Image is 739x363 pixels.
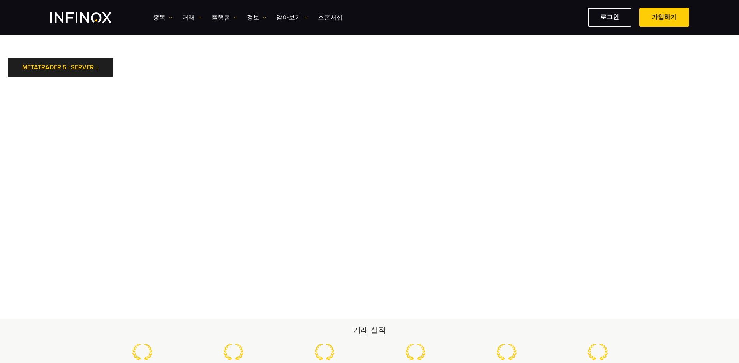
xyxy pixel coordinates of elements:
a: 로그인 [588,8,631,27]
a: 플랫폼 [212,13,237,22]
a: INFINOX Logo [50,12,130,23]
a: METATRADER 5 | SERVER ↓ [8,58,113,77]
a: 스폰서십 [318,13,343,22]
a: 종목 [153,13,173,22]
a: 거래 [182,13,202,22]
a: 알아보기 [276,13,308,22]
a: 가입하기 [639,8,689,27]
a: 정보 [247,13,266,22]
h2: 거래 실적 [97,325,642,336]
